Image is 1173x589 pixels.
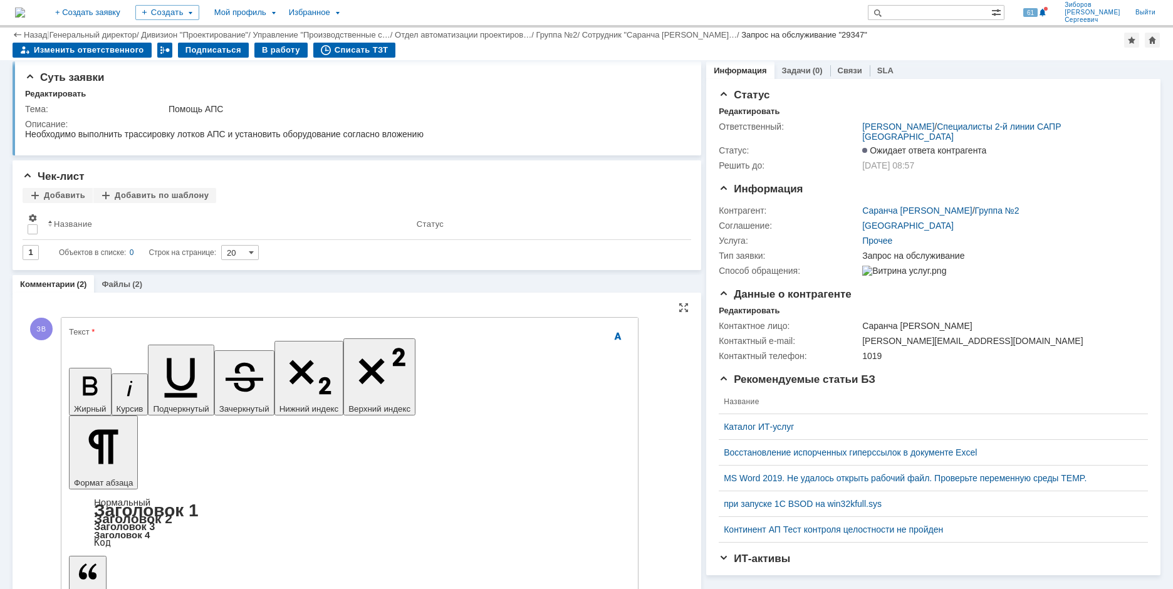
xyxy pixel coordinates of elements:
[25,9,615,19] li: Не нашёл размеров сечения лотков - высота стенки, ширина полки. Нужно указать размеры сечения лот...
[724,524,1133,534] a: Континент АП Тест контроля целостности не пройден
[536,30,581,39] div: /
[719,122,860,132] div: Ответственный:
[582,30,737,39] a: Сотрудник "Саранча [PERSON_NAME]…
[59,245,216,260] i: Строк на странице:
[25,49,615,69] li: На эскизе расположения оборудования АПС в помещении ЭРП рядом со шкафом 502б-ШПС показан объект (...
[132,279,142,289] div: (2)
[582,30,742,39] div: /
[724,499,1133,509] div: при запуске 1С BSOD на win32kfull.sys
[862,321,1141,331] div: Саранча [PERSON_NAME]
[54,219,92,229] div: Название
[43,208,412,240] th: Название
[69,368,112,415] button: Жирный
[94,501,199,520] a: Заголовок 1
[141,30,253,39] div: /
[782,66,811,75] a: Задачи
[112,373,149,415] button: Курсив
[719,266,860,276] div: Способ обращения:
[94,529,150,540] a: Заголовок 4
[23,170,85,182] span: Чек-лист
[1145,33,1160,48] div: Сделать домашней страницей
[719,221,860,231] div: Соглашение:
[417,219,444,229] div: Статус
[94,537,111,548] a: Код
[719,206,860,216] div: Контрагент:
[838,66,862,75] a: Связи
[724,473,1133,483] a: MS Word 2019. Не удалось открыть рабочий файл. Проверьте переменную среды TEMP.
[24,30,47,39] a: Назад
[1065,9,1120,16] span: [PERSON_NAME]
[862,336,1141,346] div: [PERSON_NAME][EMAIL_ADDRESS][DOMAIN_NAME]
[877,66,894,75] a: SLA
[94,497,150,508] a: Нормальный
[719,236,860,246] div: Услуга:
[69,328,628,336] div: Текст
[862,206,1019,216] div: /
[862,122,934,132] a: [PERSON_NAME]
[94,521,155,532] a: Заголовок 3
[719,251,860,261] div: Тип заявки:
[343,338,415,415] button: Верхний индекс
[50,30,142,39] div: /
[719,183,803,195] span: Информация
[862,206,972,216] a: Саранча [PERSON_NAME]
[1065,1,1120,9] span: Зиборов
[20,279,75,289] a: Комментарии
[25,104,166,114] div: Тема:
[719,107,779,117] div: Редактировать
[719,89,769,101] span: Статус
[102,279,130,289] a: Файлы
[15,8,25,18] img: logo
[274,341,344,415] button: Нижний индекс
[724,447,1133,457] a: Восстановление испорченных гиперссылок в документе Excel
[719,160,860,170] div: Решить до:
[157,43,172,58] div: Работа с массовостью
[395,30,531,39] a: Отдел автоматизации проектиров…
[130,245,134,260] div: 0
[719,351,860,361] div: Контактный телефон:
[69,498,630,547] div: Формат абзаца
[30,318,53,340] span: ЗВ
[219,404,269,414] span: Зачеркнутый
[862,160,914,170] span: [DATE] 08:57
[279,404,339,414] span: Нижний индекс
[862,351,1141,361] div: 1019
[719,390,1138,414] th: Название
[862,251,1141,261] div: Запрос на обслуживание
[719,145,860,155] div: Статус:
[94,511,172,526] a: Заголовок 2
[253,30,395,39] div: /
[862,145,986,155] span: Ожидает ответа контрагента
[862,221,954,231] a: [GEOGRAPHIC_DATA]
[253,30,390,39] a: Управление "Производственные с…
[117,404,143,414] span: Курсив
[862,122,1141,142] div: /
[153,404,209,414] span: Подчеркнутый
[25,89,86,99] div: Редактировать
[25,119,685,129] div: Описание:
[25,71,104,83] span: Суть заявки
[719,306,779,316] div: Редактировать
[141,30,248,39] a: Дивизион "Проектирование"
[1124,33,1139,48] div: Добавить в избранное
[719,336,860,346] div: Контактный e-mail:
[719,373,875,385] span: Рекомендуемые статьи БЗ
[69,415,138,489] button: Формат абзаца
[59,248,126,257] span: Объектов в списке:
[719,553,790,565] span: ИТ-активы
[862,122,1061,142] a: Специалисты 2-й линии САПР [GEOGRAPHIC_DATA]
[741,30,867,39] div: Запрос на обслуживание "29347"
[169,104,682,114] div: Помощь АПС
[25,19,615,29] li: Нужно ли моделировать детали поворота трассы лотков? Если нужно, то нужно указать размеры на них ...
[719,321,860,331] div: Контактное лицо:
[862,266,946,276] img: Витрина услуг.png
[724,422,1133,432] a: Каталог ИТ-услуг
[862,236,892,246] a: Прочее
[719,288,852,300] span: Данные о контрагенте
[610,329,625,344] span: Скрыть панель инструментов
[47,29,49,39] div: |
